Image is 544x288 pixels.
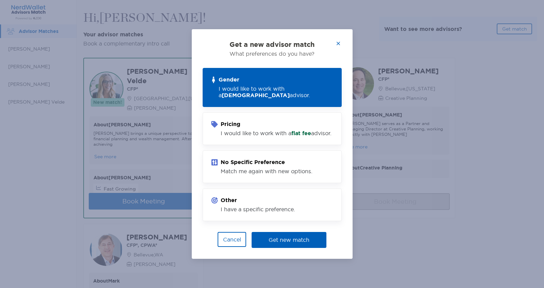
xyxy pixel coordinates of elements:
[222,92,290,99] strong: [DEMOGRAPHIC_DATA]
[219,86,333,98] div: I would like to work with a advisor.
[291,130,311,137] strong: flat fee
[211,159,218,166] img: option-icon
[219,76,333,83] h4: Gender
[203,50,342,57] h5: What preferences do you have?
[252,232,326,248] button: Get new match
[211,121,218,128] img: option-icon
[221,130,331,137] div: I would like to work with a advisor.
[221,121,331,127] h4: Pricing
[211,197,218,204] img: option-icon
[221,197,295,203] h4: Other
[221,206,295,213] div: I have a specific preference.
[218,232,246,247] button: Cancel
[211,76,216,83] img: option-icon
[203,40,342,49] h4: Get a new advisor match
[221,168,312,175] div: Match me again with new options.
[221,159,312,165] h4: No Specific Preference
